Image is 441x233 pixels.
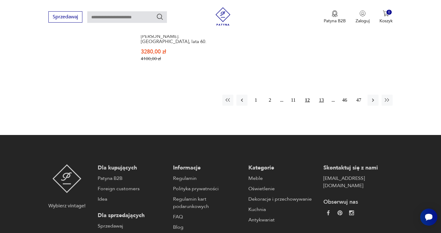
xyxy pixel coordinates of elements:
[52,164,81,193] img: Patyna - sklep z meblami i dekoracjami vintage
[302,95,313,106] button: 12
[360,10,366,16] img: Ikonka użytkownika
[48,202,85,209] p: Wybierz vintage!
[248,195,318,203] a: Dekoracje i przechowywanie
[248,175,318,182] a: Meble
[173,164,242,172] p: Informacje
[337,210,342,215] img: 37d27d81a828e637adc9f9cb2e3d3a8a.webp
[248,206,318,213] a: Kuchnia
[316,95,327,106] button: 13
[349,210,354,215] img: c2fd9cf7f39615d9d6839a72ae8e59e5.webp
[323,198,393,206] p: Obserwuj nas
[248,185,318,192] a: Oświetlenie
[141,56,216,61] p: 4100,00 zł
[98,175,167,182] a: Patyna B2B
[356,10,370,24] button: Zaloguj
[173,213,242,220] a: FAQ
[156,13,164,20] button: Szukaj
[288,95,299,106] button: 11
[173,224,242,231] a: Blog
[248,216,318,224] a: Antykwariat
[324,10,346,24] button: Patyna B2B
[248,164,318,172] p: Kategorie
[356,18,370,24] p: Zaloguj
[98,164,167,172] p: Dla kupujących
[324,10,346,24] a: Ikona medaluPatyna B2B
[173,175,242,182] a: Regulamin
[48,15,82,20] a: Sprzedawaj
[323,164,393,172] p: Skontaktuj się z nami
[173,185,242,192] a: Polityka prywatności
[141,29,216,44] h3: Lampa biurkowa, proj. [PERSON_NAME]. [GEOGRAPHIC_DATA], lata 60.
[353,95,364,106] button: 47
[98,195,167,203] a: Idea
[98,212,167,219] p: Dla sprzedających
[265,95,276,106] button: 2
[386,10,392,15] div: 0
[326,210,331,215] img: da9060093f698e4c3cedc1453eec5031.webp
[173,195,242,210] a: Regulamin kart podarunkowych
[339,95,350,106] button: 46
[141,49,216,54] p: 3280,00 zł
[251,95,262,106] button: 1
[324,18,346,24] p: Patyna B2B
[214,7,232,26] img: Patyna - sklep z meblami i dekoracjami vintage
[98,222,167,230] a: Sprzedawaj
[323,175,393,189] a: [EMAIL_ADDRESS][DOMAIN_NAME]
[332,10,338,17] img: Ikona medalu
[379,10,393,24] button: 0Koszyk
[48,11,82,23] button: Sprzedawaj
[379,18,393,24] p: Koszyk
[420,209,437,226] iframe: Smartsupp widget button
[383,10,389,16] img: Ikona koszyka
[98,185,167,192] a: Foreign customers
